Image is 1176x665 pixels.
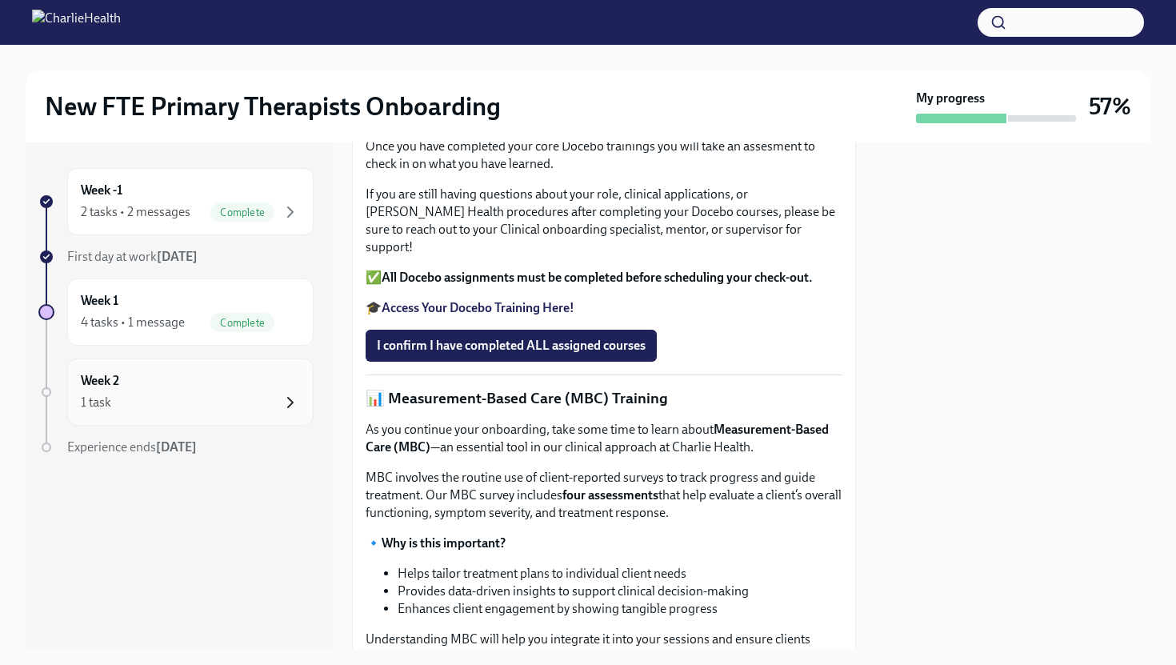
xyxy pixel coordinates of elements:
div: 1 task [81,394,111,411]
strong: All Docebo assignments must be completed before scheduling your check-out. [382,270,813,285]
a: Access Your Docebo Training Here! [382,300,574,315]
a: Week 21 task [38,359,314,426]
strong: four assessments [562,487,658,503]
p: ✅ [366,269,842,286]
span: Complete [210,206,274,218]
p: Once you have completed your core Docebo trainings you will take an assesment to check in on what... [366,138,842,173]
p: If you are still having questions about your role, clinical applications, or [PERSON_NAME] Health... [366,186,842,256]
strong: Why is this important? [382,535,506,551]
div: 4 tasks • 1 message [81,314,185,331]
strong: [DATE] [156,439,197,455]
h2: New FTE Primary Therapists Onboarding [45,90,501,122]
li: Enhances client engagement by showing tangible progress [398,600,842,618]
p: As you continue your onboarding, take some time to learn about —an essential tool in our clinical... [366,421,842,456]
p: MBC involves the routine use of client-reported surveys to track progress and guide treatment. Ou... [366,469,842,522]
div: 2 tasks • 2 messages [81,203,190,221]
a: Week 14 tasks • 1 messageComplete [38,278,314,346]
h6: Week 1 [81,292,118,310]
h3: 57% [1089,92,1131,121]
span: Experience ends [67,439,197,455]
h6: Week 2 [81,372,119,390]
h6: Week -1 [81,182,122,199]
strong: My progress [916,90,985,107]
a: First day at work[DATE] [38,248,314,266]
p: 🎓 [366,299,842,317]
li: Helps tailor treatment plans to individual client needs [398,565,842,583]
button: I confirm I have completed ALL assigned courses [366,330,657,362]
span: First day at work [67,249,198,264]
p: 📊 Measurement-Based Care (MBC) Training [366,388,842,409]
img: CharlieHealth [32,10,121,35]
span: Complete [210,317,274,329]
li: Provides data-driven insights to support clinical decision-making [398,583,842,600]
p: 🔹 [366,535,842,552]
a: Week -12 tasks • 2 messagesComplete [38,168,314,235]
strong: [DATE] [157,249,198,264]
span: I confirm I have completed ALL assigned courses [377,338,646,354]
